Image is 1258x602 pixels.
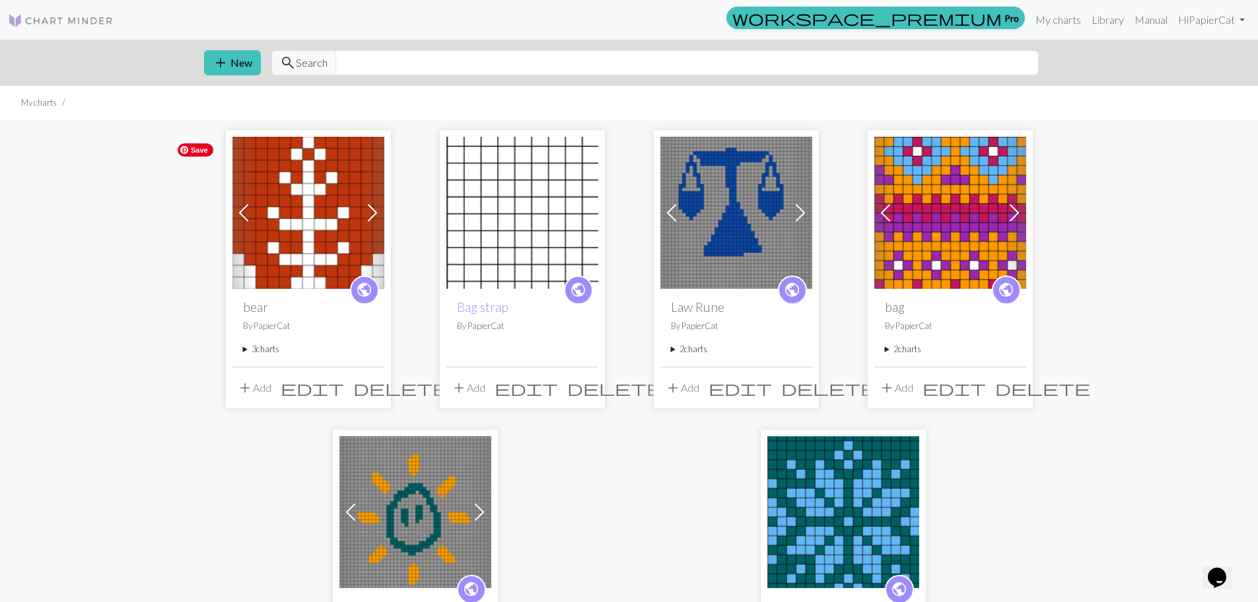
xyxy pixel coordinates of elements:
[671,299,802,315] h2: Law Rune
[671,320,802,332] p: By PapierCat
[660,375,704,400] button: Add
[490,375,563,400] button: Edit
[350,276,379,305] a: public
[8,13,114,28] img: Logo
[204,50,261,75] button: New
[1173,7,1250,33] a: HiPapierCat
[879,379,895,397] span: add
[874,205,1026,217] a: bag
[178,143,213,157] span: Save
[874,375,918,400] button: Add
[885,320,1016,332] p: By PapierCat
[665,379,681,397] span: add
[276,375,349,400] button: Edit
[995,379,1090,397] span: delete
[781,379,876,397] span: delete
[874,137,1026,289] img: bag
[1030,7,1086,33] a: My charts
[243,343,374,356] summary: 3charts
[232,137,384,289] img: bear cuff
[660,137,812,289] img: Law Rune
[446,375,490,400] button: Add
[885,299,1016,315] h2: bag
[457,320,588,332] p: By PapierCat
[1129,7,1173,33] a: Manual
[923,380,986,396] i: Edit
[704,375,777,400] button: Edit
[281,380,344,396] i: Edit
[243,320,374,332] p: By PapierCat
[732,9,1002,27] span: workspace_premium
[564,276,593,305] a: public
[885,343,1016,356] summary: 2charts
[280,54,296,72] span: search
[767,504,919,517] a: socks
[213,54,228,72] span: add
[923,379,986,397] span: edit
[446,205,598,217] a: Bag strap
[671,343,802,356] summary: 2charts
[495,379,558,397] span: edit
[777,375,881,400] button: Delete
[778,276,807,305] a: public
[446,137,598,289] img: Bag strap
[457,299,508,315] a: Bag strap
[784,277,800,303] i: public
[356,280,372,300] span: public
[784,280,800,300] span: public
[495,380,558,396] i: Edit
[1203,549,1245,589] iframe: chat widget
[451,379,467,397] span: add
[349,375,453,400] button: Delete
[21,96,57,109] li: My charts
[918,375,991,400] button: Edit
[570,277,586,303] i: public
[570,280,586,300] span: public
[891,579,907,599] span: public
[726,7,1025,29] a: Pro
[709,380,772,396] i: Edit
[998,277,1014,303] i: public
[1086,7,1129,33] a: Library
[237,379,253,397] span: add
[463,579,479,599] span: public
[356,277,372,303] i: public
[992,276,1021,305] a: public
[339,436,491,588] img: mind rune
[563,375,667,400] button: Delete
[353,379,448,397] span: delete
[232,205,384,217] a: bear cuff
[767,436,919,588] img: socks
[243,299,374,315] h2: bear
[709,379,772,397] span: edit
[998,280,1014,300] span: public
[567,379,662,397] span: delete
[991,375,1095,400] button: Delete
[339,504,491,517] a: mind rune
[660,205,812,217] a: Law Rune
[296,55,328,71] span: Search
[281,379,344,397] span: edit
[232,375,276,400] button: Add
